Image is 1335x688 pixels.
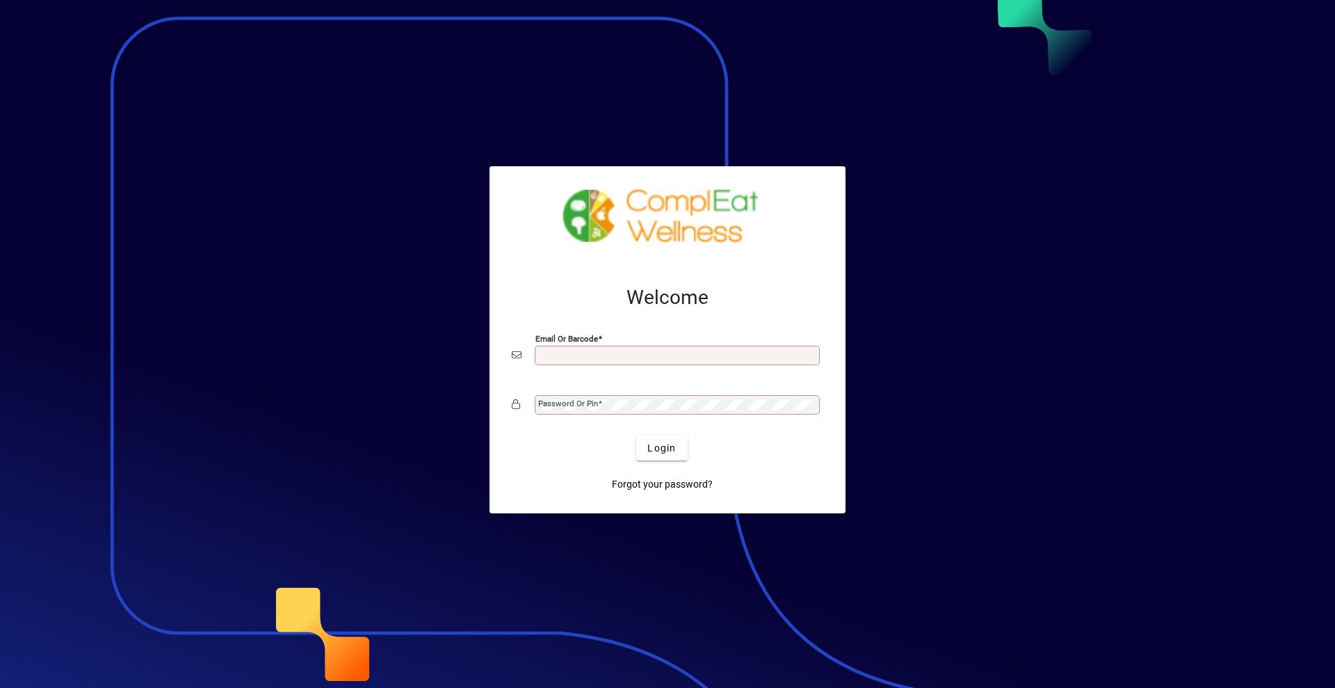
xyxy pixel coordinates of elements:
[647,441,676,456] span: Login
[512,286,823,310] h2: Welcome
[606,472,718,497] a: Forgot your password?
[612,477,713,492] span: Forgot your password?
[535,334,598,344] mat-label: Email or Barcode
[636,435,687,461] button: Login
[538,399,598,408] mat-label: Password or Pin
